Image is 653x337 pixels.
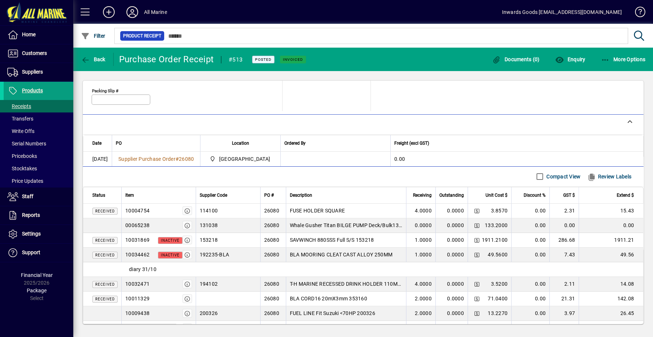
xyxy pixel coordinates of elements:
span: Suppliers [22,69,43,75]
td: 0.0000 [435,277,468,292]
td: 26.45 [579,306,643,321]
button: More Options [599,53,648,66]
td: 0.00 [511,218,549,233]
div: Purchase Order Receipt [119,53,214,65]
span: 13.2270 [488,310,508,317]
button: Documents (0) [490,53,542,66]
button: Review Labels [584,170,634,183]
td: 114100 [196,204,260,218]
app-page-header-button: Back [73,53,114,66]
span: Port Road [208,155,273,163]
td: Whale Gusher Titan BILGE PUMP Deck/Bulk131038 [286,218,406,233]
span: Posted [255,57,272,62]
span: # [176,156,179,162]
a: Customers [4,44,73,63]
span: Settings [22,231,41,237]
button: Change Price Levels [472,323,482,333]
span: Filter [81,33,106,39]
span: Supplier Code [200,191,227,199]
a: Staff [4,188,73,206]
td: 0.0000 [435,218,468,233]
span: Products [22,88,43,93]
span: PO [116,139,122,147]
span: Inactive [161,253,180,257]
button: Back [79,53,107,66]
div: Ordered By [284,139,387,147]
div: 10031869 [125,236,150,244]
td: 142.08 [579,292,643,306]
div: 00065238 [125,222,150,229]
a: Suppliers [4,63,73,81]
td: FUEL LINE Fit Suzuki <70HP 200326 [286,306,406,321]
span: Product Receipt [123,32,161,40]
td: 3.97 [549,306,579,321]
td: 26080 [260,248,286,262]
a: Supplier Purchase Order#26080 [116,155,196,163]
span: Unit Cost $ [486,191,508,199]
td: 0.00 [549,218,579,233]
span: Extend $ [617,191,634,199]
span: Staff [22,193,33,199]
td: 26080 [260,218,286,233]
button: Change Price Levels [472,279,482,289]
span: Location [232,139,249,147]
span: Receipts [7,103,31,109]
span: 1911.2100 [482,236,508,244]
span: 26080 [179,156,194,162]
span: More Options [601,56,646,62]
td: 194102 [196,277,260,292]
span: 0.0000 [415,222,432,229]
td: BLA CORD16 20mX3mm 353160 [286,292,406,306]
span: Description [290,191,312,199]
td: FUEL LINE Universal 200230 [286,321,406,336]
span: 1.0000 [415,236,432,244]
td: 26080 [260,321,286,336]
span: Review Labels [587,171,631,182]
span: 3.5200 [491,280,508,288]
span: Customers [22,50,47,56]
a: Home [4,26,73,44]
td: T-H MARINE RECESSED DRINK HOLDER 110MM BLACK [286,277,406,292]
td: 26080 [260,277,286,292]
div: 10032471 [125,280,150,288]
span: 2.0000 [415,310,432,317]
td: BLA MOORING CLEAT CAST ALLOY 250MM [286,248,406,262]
span: 71.0400 [488,295,508,302]
a: Write Offs [4,125,73,137]
span: Package [27,288,47,293]
span: Write Offs [7,128,34,134]
td: 1911.21 [579,233,643,248]
span: Supplier Purchase Order [118,156,176,162]
span: 4.0000 [415,280,432,288]
button: Change Price Levels [472,235,482,245]
a: Serial Numbers [4,137,73,150]
a: Reports [4,206,73,225]
div: Freight (excl GST) [394,139,634,147]
td: 26080 [260,233,286,248]
span: Support [22,249,40,255]
td: 131038 [196,218,260,233]
td: 286.68 [549,233,579,248]
span: Transfers [7,116,33,122]
a: Price Updates [4,175,73,187]
td: 44.40 [579,321,643,336]
span: Received [95,238,115,242]
td: 0.0000 [435,248,468,262]
span: Discount % [524,191,546,199]
td: 15.43 [579,204,643,218]
div: 10011329 [125,295,150,302]
td: 0.0000 [435,204,468,218]
mat-label: Packing Slip # [92,88,118,93]
span: Back [81,56,106,62]
td: 0.00 [511,248,549,262]
div: PO [116,139,196,147]
td: 0.00 [511,233,549,248]
td: 0.00 [511,306,549,321]
span: Price Updates [7,178,43,184]
span: Received [95,209,115,213]
td: 0.00 [511,277,549,292]
td: 153218 [196,233,260,248]
span: Enquiry [555,56,585,62]
span: Home [22,32,36,37]
td: [DATE] [83,152,112,166]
